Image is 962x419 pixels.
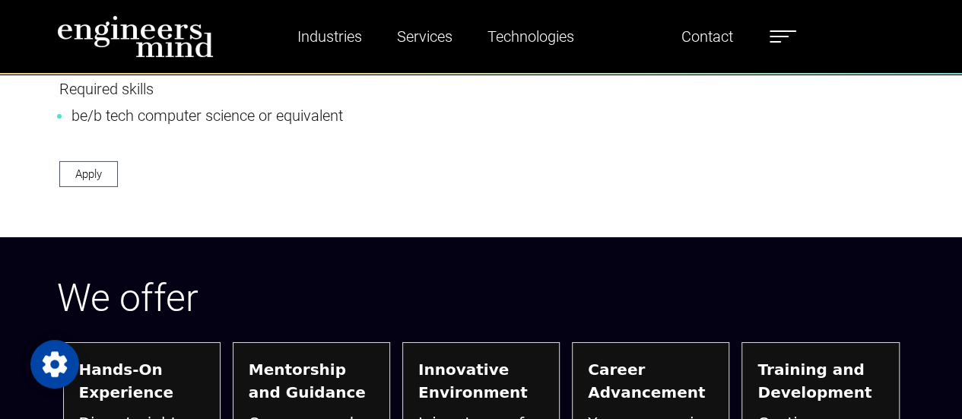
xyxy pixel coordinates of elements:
strong: Innovative Environment [418,358,544,404]
strong: Training and Development [757,358,883,404]
span: We offer [57,276,198,320]
strong: Career Advancement [588,358,713,404]
img: logo [57,15,214,58]
strong: Mentorship and Guidance [249,358,374,404]
h5: Required skills [59,80,860,98]
a: Contact [675,19,739,54]
a: Technologies [481,19,580,54]
a: Industries [291,19,368,54]
a: Services [391,19,459,54]
li: be/b tech computer science or equivalent [71,104,848,127]
strong: Hands-On Experience [79,358,205,404]
a: Apply [59,161,118,188]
